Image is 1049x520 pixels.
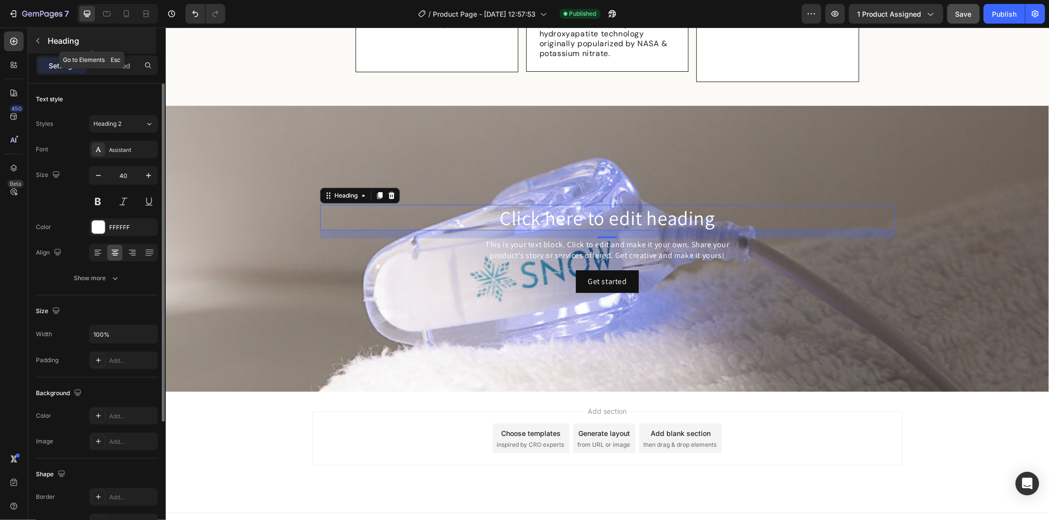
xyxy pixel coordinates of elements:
p: Settings [49,60,76,71]
button: 1 product assigned [849,4,943,24]
div: Add... [109,412,155,421]
div: Publish [992,9,1017,19]
div: Size [36,305,62,318]
div: Image [36,437,53,446]
button: Get started [410,243,473,265]
button: Save [947,4,980,24]
p: Advanced [97,60,130,71]
span: Product Page - [DATE] 12:57:53 [433,9,536,19]
div: Border [36,492,55,501]
div: Choose templates [336,401,395,411]
div: FFFFFF [109,223,155,232]
div: 450 [9,105,24,113]
span: Published [569,9,597,18]
span: Heading 2 [93,119,121,128]
div: Get started [422,249,461,260]
div: Heading [167,164,194,173]
span: Add section [419,378,465,389]
div: Show more [74,273,120,283]
div: Add... [109,356,155,365]
div: Font [36,145,48,154]
input: Auto [90,325,157,343]
div: Add... [109,493,155,502]
div: This is your text block. Click to edit and make it your own. Share your product's story or servic... [154,211,729,235]
div: Open Intercom Messenger [1016,472,1039,495]
span: from URL or image [412,413,464,422]
div: Text style [36,95,63,104]
div: Generate layout [413,401,465,411]
p: 7 [64,8,69,20]
span: then drag & drop elements [478,413,551,422]
span: inspired by CRO experts [331,413,398,422]
div: Color [36,223,51,231]
div: Width [36,330,52,339]
span: 1 product assigned [857,9,921,19]
div: Shape [36,468,67,481]
span: / [429,9,431,19]
div: Beta [7,180,24,188]
div: Add blank section [485,401,545,411]
button: Show more [36,269,158,287]
div: Undo/Redo [185,4,225,24]
button: 7 [4,4,73,24]
p: Heading [48,35,154,47]
div: Background [36,387,84,400]
div: Align [36,246,63,260]
div: Color [36,411,51,420]
button: Publish [984,4,1025,24]
div: Padding [36,356,59,365]
div: Add... [109,437,155,446]
div: Assistant [109,145,155,154]
iframe: Design area [166,28,1049,520]
button: Heading 2 [89,115,158,133]
span: Save [956,10,972,18]
div: Styles [36,119,53,128]
div: Size [36,169,62,182]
